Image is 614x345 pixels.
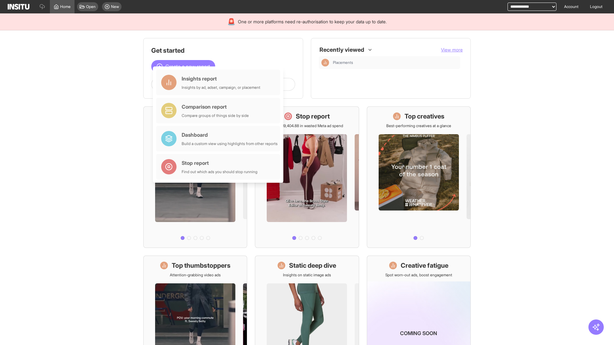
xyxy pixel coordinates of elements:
[441,47,463,52] span: View more
[227,17,235,26] div: 🚨
[441,47,463,53] button: View more
[321,59,329,66] div: Insights
[182,75,260,82] div: Insights report
[386,123,451,128] p: Best-performing creatives at a glance
[333,60,458,65] span: Placements
[333,60,353,65] span: Placements
[86,4,96,9] span: Open
[182,159,257,167] div: Stop report
[367,106,471,248] a: Top creativesBest-performing creatives at a glance
[172,261,231,270] h1: Top thumbstoppers
[255,106,359,248] a: Stop reportSave £19,404.88 in wasted Meta ad spend
[289,261,336,270] h1: Static deep dive
[182,169,257,174] div: Find out which ads you should stop running
[8,4,29,10] img: Logo
[182,131,278,139] div: Dashboard
[165,63,210,70] span: Create a new report
[111,4,119,9] span: New
[296,112,330,121] h1: Stop report
[143,106,247,248] a: What's live nowSee all active ads instantly
[182,103,249,111] div: Comparison report
[60,4,71,9] span: Home
[151,46,295,55] h1: Get started
[182,113,249,118] div: Compare groups of things side by side
[182,85,260,90] div: Insights by ad, adset, campaign, or placement
[238,19,387,25] span: One or more platforms need re-authorisation to keep your data up to date.
[182,141,278,146] div: Build a custom view using highlights from other reports
[405,112,445,121] h1: Top creatives
[151,60,215,73] button: Create a new report
[271,123,343,128] p: Save £19,404.88 in wasted Meta ad spend
[283,272,331,278] p: Insights on static image ads
[170,272,221,278] p: Attention-grabbing video ads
